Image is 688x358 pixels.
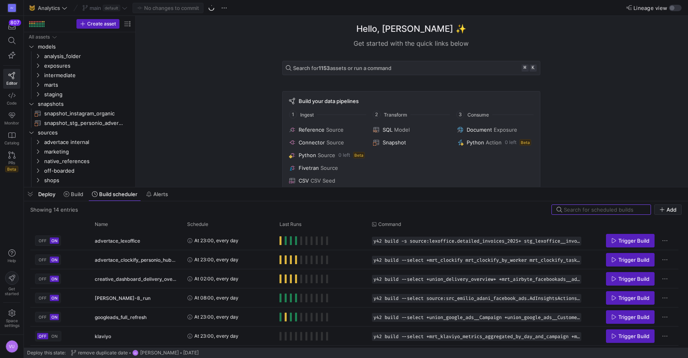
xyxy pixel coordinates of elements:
[27,166,132,175] div: Press SPACE to select this row.
[3,148,20,175] a: PRsBeta
[27,175,132,185] div: Press SPACE to select this row.
[194,288,238,307] span: At 08:00, every day
[606,310,655,324] button: Trigger Build
[27,137,132,147] div: Press SPACE to select this row.
[326,139,344,146] span: Source
[38,42,131,51] span: models
[5,166,18,172] span: Beta
[88,187,141,201] button: Build scheduler
[373,257,580,263] span: y42 build --select +mrt_clockify mrt_clockify_by_worker mrt_clockify_task_level +stg_hubspot_adve...
[143,187,172,201] button: Alerts
[321,165,338,171] span: Source
[383,139,406,146] span: Snapshot
[44,109,123,118] span: snapshot_instagram_organic​​​​​​​
[287,163,367,173] button: FivetranSource
[38,191,55,197] span: Deploy
[564,206,646,213] input: Search for scheduled builds
[373,334,580,339] span: y42 build --select +mrt_klaviyo_metrics_aggregated_by_day_and_campaign +mrt_klaviyo_metrics_aggre...
[30,250,678,269] div: Press SPACE to select this row.
[3,69,20,89] a: Editor
[318,152,335,158] span: Source
[187,222,208,227] span: Schedule
[30,206,78,213] div: Showing 14 entries
[51,257,57,262] span: ON
[3,306,20,331] a: Spacesettings
[51,334,58,339] span: ON
[287,125,367,134] button: ReferenceSource
[618,257,649,263] span: Trigger Build
[30,231,678,250] div: Press SPACE to select this row.
[7,258,17,263] span: Help
[30,288,678,307] div: Press SPACE to select this row.
[293,65,391,71] span: Search for assets or run a command
[3,1,20,15] a: AV
[27,118,132,128] a: snapshot_stg_personio_advertace__employees​​​​​​​
[27,109,132,118] div: Press SPACE to select this row.
[95,251,178,269] span: advertace_clockify_personio_hubspot
[373,296,580,301] span: y42 build --select source:src_emilio_adani_facebook_ads.AdInsightsActionsCustomIncremental+ sourc...
[338,152,350,158] span: 0 left
[356,22,466,35] h1: Hello, [PERSON_NAME] ✨
[3,19,20,33] button: 807
[353,152,365,158] span: Beta
[455,125,535,134] button: DocumentExposure
[95,232,140,250] span: advertace_lexoffice
[618,295,649,301] span: Trigger Build
[44,71,131,80] span: intermediate
[51,238,57,243] span: ON
[606,291,655,305] button: Trigger Build
[27,118,132,128] div: Press SPACE to select this row.
[633,5,667,11] span: Lineage view
[69,348,201,358] button: remove duplicate dateVU[PERSON_NAME][DATE]
[27,156,132,166] div: Press SPACE to select this row.
[27,99,132,109] div: Press SPACE to select this row.
[194,327,238,345] span: At 23:00, every day
[486,139,502,146] span: Action
[3,268,20,299] button: Getstarted
[6,81,18,86] span: Editor
[30,269,678,288] div: Press SPACE to select this row.
[373,276,580,282] span: y42 build --select +union_delivery_overview+ +mrt_airbyte_facebookads__ads_and_creatives_by_ad_id...
[27,3,69,13] button: 🐱Analytics
[44,52,131,61] span: analysis_folder
[51,276,57,281] span: ON
[95,222,108,227] span: Name
[326,126,344,133] span: Source
[194,231,238,250] span: At 23:00, every day
[44,90,131,99] span: staging
[4,121,19,125] span: Monitor
[6,340,18,353] div: VU
[618,314,649,320] span: Trigger Build
[76,19,119,29] button: Create asset
[95,270,178,288] span: creative_dashboard_delivery_overview
[44,80,131,89] span: marts
[99,191,137,197] span: Build scheduler
[522,64,529,72] kbd: ⌘
[51,296,57,300] span: ON
[618,237,649,244] span: Trigger Build
[373,315,580,320] span: y42 build --select +union_google_ads__Campaign +union_google_ads__Customer --full-refresh --exclu...
[38,99,131,109] span: snapshots
[140,350,179,356] span: [PERSON_NAME]
[287,176,367,185] button: CSVCSV Seed
[95,289,150,307] span: [PERSON_NAME]-8_run
[39,257,47,262] span: OFF
[38,5,60,11] span: Analytics
[27,147,132,156] div: Press SPACE to select this row.
[29,5,35,11] span: 🐱
[27,42,132,51] div: Press SPACE to select this row.
[371,138,451,147] button: Snapshot
[30,327,678,346] div: Press SPACE to select this row.
[27,109,132,118] a: snapshot_instagram_organic​​​​​​​
[5,286,19,296] span: Get started
[3,246,20,267] button: Help
[183,350,199,356] span: [DATE]
[153,191,168,197] span: Alerts
[71,191,83,197] span: Build
[383,126,393,133] span: SQL
[78,350,128,356] span: remove duplicate date
[299,126,324,133] span: Reference
[467,139,484,146] span: Python
[44,119,123,128] span: snapshot_stg_personio_advertace__employees​​​​​​​
[520,139,531,146] span: Beta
